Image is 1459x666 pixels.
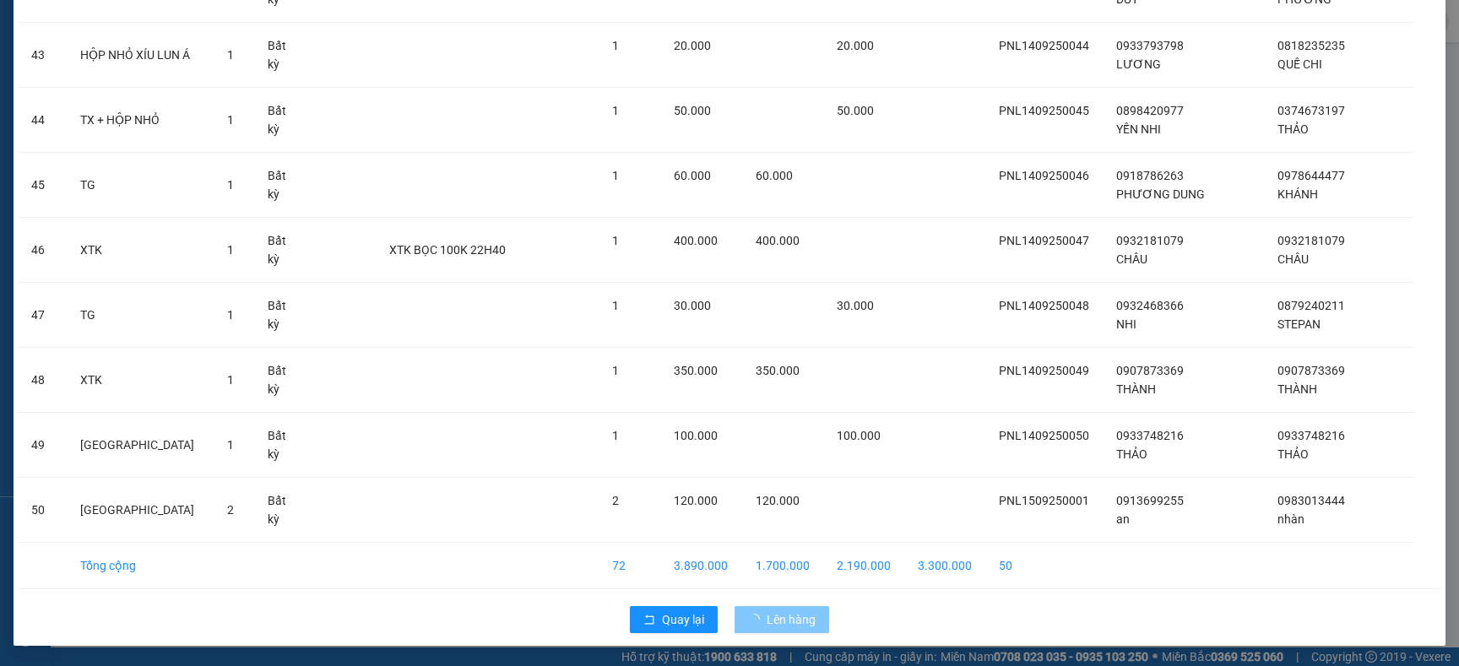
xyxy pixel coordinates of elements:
[67,413,214,478] td: [GEOGRAPHIC_DATA]
[612,39,619,52] span: 1
[1277,447,1309,461] span: THẢO
[674,299,711,312] span: 30.000
[254,88,309,153] td: Bất kỳ
[227,308,234,322] span: 1
[254,153,309,218] td: Bất kỳ
[227,113,234,127] span: 1
[254,348,309,413] td: Bất kỳ
[662,610,704,629] span: Quay lại
[1277,234,1345,247] span: 0932181079
[612,104,619,117] span: 1
[389,243,506,257] span: XTK BỌC 100K 22H40
[767,610,816,629] span: Lên hàng
[1277,57,1322,71] span: QUẾ CHI
[227,48,234,62] span: 1
[1277,39,1345,52] span: 0818235235
[612,494,619,507] span: 2
[1277,317,1321,331] span: STEPAN
[1116,429,1184,442] span: 0933748216
[756,494,800,507] span: 120.000
[18,478,67,543] td: 50
[999,364,1089,377] span: PNL1409250049
[227,503,234,517] span: 2
[18,283,67,348] td: 47
[67,478,214,543] td: [GEOGRAPHIC_DATA]
[227,243,234,257] span: 1
[67,348,214,413] td: XTK
[612,234,619,247] span: 1
[674,104,711,117] span: 50.000
[18,348,67,413] td: 48
[999,429,1089,442] span: PNL1409250050
[67,23,214,88] td: HỘP NHỎ XÍU LUN Á
[254,23,309,88] td: Bất kỳ
[1116,317,1136,331] span: NHI
[254,478,309,543] td: Bất kỳ
[999,299,1089,312] span: PNL1409250048
[748,614,767,625] span: loading
[1116,252,1147,266] span: CHÂU
[674,429,718,442] span: 100.000
[1116,57,1161,71] span: LƯƠNG
[999,234,1089,247] span: PNL1409250047
[1116,104,1184,117] span: 0898420977
[904,543,985,589] td: 3.300.000
[837,39,874,52] span: 20.000
[1116,299,1184,312] span: 0932468366
[1116,187,1205,201] span: PHƯƠNG DUNG
[1116,512,1130,526] span: an
[612,429,619,442] span: 1
[837,104,874,117] span: 50.000
[1277,169,1345,182] span: 0978644477
[674,364,718,377] span: 350.000
[999,39,1089,52] span: PNL1409250044
[612,169,619,182] span: 1
[1116,364,1184,377] span: 0907873369
[1277,494,1345,507] span: 0983013444
[674,234,718,247] span: 400.000
[999,494,1089,507] span: PNL1509250001
[1116,122,1161,136] span: YẾN NHI
[18,218,67,283] td: 46
[674,39,711,52] span: 20.000
[999,104,1089,117] span: PNL1409250045
[1277,512,1304,526] span: nhàn
[18,153,67,218] td: 45
[1116,169,1184,182] span: 0918786263
[660,543,742,589] td: 3.890.000
[1277,382,1317,396] span: THÀNH
[1116,39,1184,52] span: 0933793798
[254,283,309,348] td: Bất kỳ
[254,413,309,478] td: Bất kỳ
[67,153,214,218] td: TG
[674,169,711,182] span: 60.000
[1277,252,1309,266] span: CHÂU
[18,23,67,88] td: 43
[18,413,67,478] td: 49
[630,606,718,633] button: rollbackQuay lại
[227,438,234,452] span: 1
[227,373,234,387] span: 1
[756,169,793,182] span: 60.000
[756,364,800,377] span: 350.000
[227,178,234,192] span: 1
[1116,382,1156,396] span: THÀNH
[1116,494,1184,507] span: 0913699255
[837,429,881,442] span: 100.000
[823,543,904,589] td: 2.190.000
[837,299,874,312] span: 30.000
[999,169,1089,182] span: PNL1409250046
[254,218,309,283] td: Bất kỳ
[1277,299,1345,312] span: 0879240211
[18,88,67,153] td: 44
[643,614,655,627] span: rollback
[612,299,619,312] span: 1
[674,494,718,507] span: 120.000
[1277,429,1345,442] span: 0933748216
[67,283,214,348] td: TG
[1116,447,1147,461] span: THẢO
[985,543,1103,589] td: 50
[1277,364,1345,377] span: 0907873369
[1116,234,1184,247] span: 0932181079
[67,218,214,283] td: XTK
